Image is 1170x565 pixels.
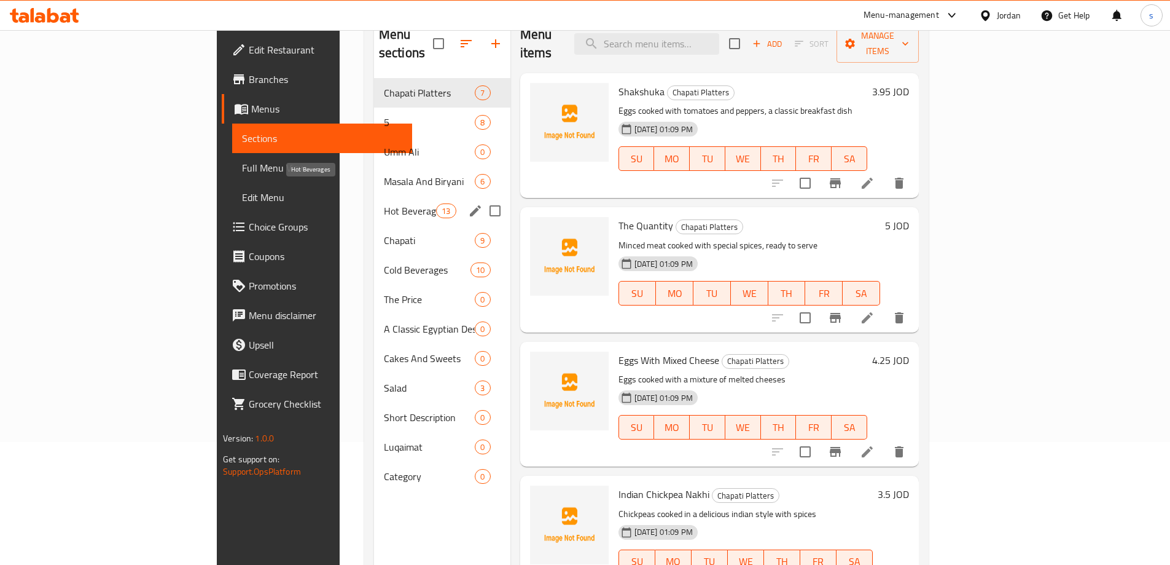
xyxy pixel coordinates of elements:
[837,150,862,168] span: SA
[249,397,402,411] span: Grocery Checklist
[698,285,726,302] span: TU
[787,34,837,53] span: Select section first
[630,392,698,404] span: [DATE] 01:09 PM
[693,281,731,306] button: TU
[426,31,451,57] span: Select all sections
[618,281,657,306] button: SU
[618,216,673,235] span: The Quantity
[374,255,510,285] div: Cold Beverages10
[712,489,779,503] span: Chapati Platters
[384,469,475,484] span: Category
[618,415,655,440] button: SU
[384,85,475,100] div: Chapati Platters
[384,410,475,425] span: Short Description
[222,35,412,65] a: Edit Restaurant
[654,146,690,171] button: MO
[761,146,797,171] button: TH
[475,87,489,99] span: 7
[384,144,475,159] div: Umm Ali
[466,202,485,220] button: edit
[223,464,301,480] a: Support.OpsPlatform
[384,115,475,130] div: 5
[725,415,761,440] button: WE
[374,78,510,108] div: Chapati Platters7
[436,203,456,218] div: items
[251,101,402,116] span: Menus
[222,65,412,94] a: Branches
[695,419,720,437] span: TU
[249,219,402,234] span: Choice Groups
[695,150,720,168] span: TU
[796,415,832,440] button: FR
[222,301,412,330] a: Menu disclaimer
[475,115,490,130] div: items
[475,174,490,189] div: items
[766,419,792,437] span: TH
[475,294,489,306] span: 0
[475,117,489,128] span: 8
[792,170,818,196] span: Select to update
[624,419,650,437] span: SU
[475,353,489,365] span: 0
[751,37,784,51] span: Add
[630,258,698,270] span: [DATE] 01:09 PM
[860,310,875,325] a: Edit menu item
[885,217,909,234] h6: 5 JOD
[222,212,412,242] a: Choice Groups
[768,281,806,306] button: TH
[384,381,475,395] span: Salad
[222,389,412,419] a: Grocery Checklist
[832,146,867,171] button: SA
[475,381,490,395] div: items
[837,25,919,63] button: Manage items
[574,33,719,55] input: search
[475,235,489,247] span: 9
[656,281,693,306] button: MO
[242,160,402,175] span: Full Menu View
[725,146,761,171] button: WE
[618,372,867,387] p: Eggs cooked with a mixture of melted cheeses
[384,440,475,454] div: Luqaimat
[249,308,402,323] span: Menu disclaimer
[384,233,475,248] span: Chapati
[374,167,510,196] div: Masala And Biryani6
[374,137,510,167] div: Umm Ali0
[222,330,412,360] a: Upsell
[374,462,510,491] div: Category0
[747,34,787,53] button: Add
[255,430,274,446] span: 1.0.0
[222,271,412,301] a: Promotions
[843,281,880,306] button: SA
[222,360,412,389] a: Coverage Report
[475,471,489,483] span: 0
[374,373,510,403] div: Salad3
[374,73,510,496] nav: Menu sections
[475,440,490,454] div: items
[821,437,850,467] button: Branch-specific-item
[659,150,685,168] span: MO
[1149,9,1153,22] span: s
[654,415,690,440] button: MO
[736,285,763,302] span: WE
[766,150,792,168] span: TH
[232,124,412,153] a: Sections
[630,124,698,135] span: [DATE] 01:09 PM
[384,263,470,277] div: Cold Beverages
[384,292,475,307] span: The Price
[384,322,475,336] span: A Classic Egyptian Dessert Made With Bread, Milk, And Nuts.
[810,285,838,302] span: FR
[661,285,688,302] span: MO
[618,103,867,119] p: Eggs cooked with tomatoes and peppers, a classic breakfast dish
[712,488,779,503] div: Chapati Platters
[249,72,402,87] span: Branches
[884,437,914,467] button: delete
[475,233,490,248] div: items
[222,242,412,271] a: Coupons
[618,82,665,101] span: Shakshuka
[384,174,475,189] span: Masala And Biryani
[792,439,818,465] span: Select to update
